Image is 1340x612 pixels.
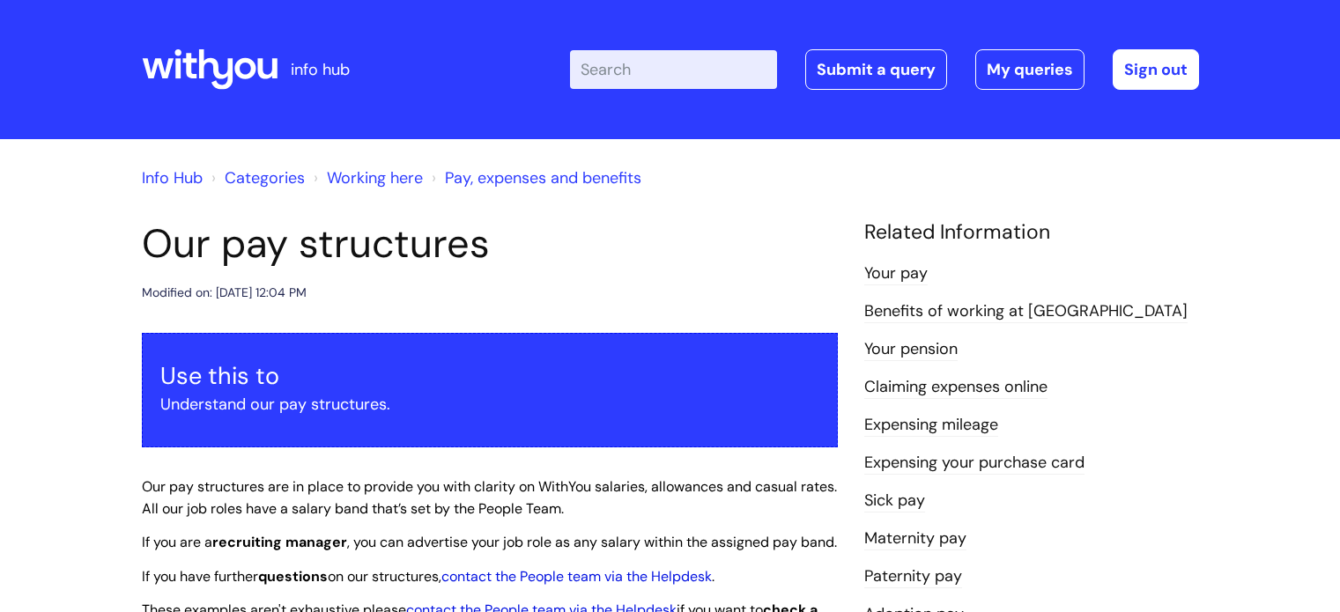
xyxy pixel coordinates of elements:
[427,164,641,192] li: Pay, expenses and benefits
[864,565,962,588] a: Paternity pay
[570,49,1199,90] div: | -
[142,477,837,518] span: Our pay structures are in place to provide you with clarity on WithYou salaries, allowances and c...
[864,220,1199,245] h4: Related Information
[327,167,423,188] a: Working here
[225,167,305,188] a: Categories
[864,527,966,550] a: Maternity pay
[142,533,837,551] span: If you are a , you can advertise your job role as any salary within the assigned pay band.
[142,220,838,268] h1: Our pay structures
[864,338,958,361] a: Your pension
[207,164,305,192] li: Solution home
[570,50,777,89] input: Search
[975,49,1085,90] a: My queries
[864,300,1188,323] a: Benefits of working at [GEOGRAPHIC_DATA]
[864,452,1085,475] a: Expensing your purchase card
[142,567,714,586] span: If you have further on our structures, .
[142,167,203,188] a: Info Hub
[160,362,819,390] h3: Use this to
[212,533,347,551] strong: recruiting manager
[291,55,350,84] p: info hub
[258,567,328,586] strong: questions
[441,567,712,586] a: contact the People team via the Helpdesk
[445,167,641,188] a: Pay, expenses and benefits
[1113,49,1199,90] a: Sign out
[160,390,819,418] p: Understand our pay structures.
[142,282,307,304] div: Modified on: [DATE] 12:04 PM
[864,414,998,437] a: Expensing mileage
[864,262,928,285] a: Your pay
[864,490,925,512] a: Sick pay
[309,164,423,192] li: Working here
[864,376,1048,399] a: Claiming expenses online
[805,49,947,90] a: Submit a query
